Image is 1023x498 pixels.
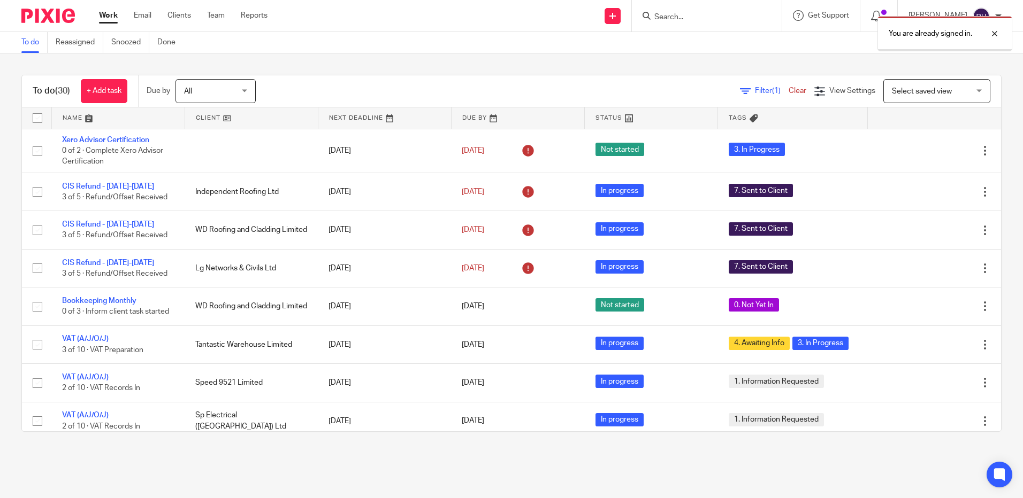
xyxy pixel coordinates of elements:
[62,335,109,343] a: VAT (A/J/O/J)
[729,375,824,388] span: 1. Information Requested
[729,184,793,197] span: 7. Sent to Client
[62,384,140,392] span: 2 of 10 · VAT Records In
[241,10,268,21] a: Reports
[596,337,644,350] span: In progress
[111,32,149,53] a: Snoozed
[462,417,484,425] span: [DATE]
[185,173,318,211] td: Independent Roofing Ltd
[462,188,484,196] span: [DATE]
[62,308,169,316] span: 0 of 3 · Inform client task started
[185,364,318,402] td: Speed 9521 Limited
[729,337,790,350] span: 4. Awaiting Info
[462,379,484,386] span: [DATE]
[729,143,785,156] span: 3. In Progress
[318,402,451,440] td: [DATE]
[729,298,779,312] span: 0. Not Yet In
[62,373,109,381] a: VAT (A/J/O/J)
[973,7,990,25] img: svg%3E
[729,222,793,236] span: 7. Sent to Client
[318,325,451,363] td: [DATE]
[62,183,154,190] a: CIS Refund - [DATE]-[DATE]
[207,10,225,21] a: Team
[462,264,484,272] span: [DATE]
[318,287,451,325] td: [DATE]
[729,413,824,426] span: 1. Information Requested
[596,298,644,312] span: Not started
[147,85,170,96] p: Due by
[462,226,484,234] span: [DATE]
[729,260,793,274] span: 7. Sent to Client
[185,211,318,249] td: WD Roofing and Cladding Limited
[62,346,143,354] span: 3 of 10 · VAT Preparation
[99,10,118,21] a: Work
[184,88,192,95] span: All
[62,259,154,267] a: CIS Refund - [DATE]-[DATE]
[167,10,191,21] a: Clients
[33,85,70,97] h1: To do
[62,221,154,228] a: CIS Refund - [DATE]-[DATE]
[81,79,127,103] a: + Add task
[318,129,451,173] td: [DATE]
[318,211,451,249] td: [DATE]
[789,87,806,95] a: Clear
[185,249,318,287] td: Lg Networks & Civils Ltd
[596,222,644,236] span: In progress
[62,193,167,201] span: 3 of 5 · Refund/Offset Received
[829,87,875,95] span: View Settings
[596,260,644,274] span: In progress
[596,184,644,197] span: In progress
[462,302,484,310] span: [DATE]
[55,87,70,95] span: (30)
[792,337,849,350] span: 3. In Progress
[462,147,484,154] span: [DATE]
[318,364,451,402] td: [DATE]
[596,375,644,388] span: In progress
[755,87,789,95] span: Filter
[62,270,167,277] span: 3 of 5 · Refund/Offset Received
[772,87,781,95] span: (1)
[62,232,167,239] span: 3 of 5 · Refund/Offset Received
[729,115,747,121] span: Tags
[318,173,451,211] td: [DATE]
[185,325,318,363] td: Tantastic Warehouse Limited
[157,32,184,53] a: Done
[62,147,163,166] span: 0 of 2 · Complete Xero Advisor Certification
[62,136,149,144] a: Xero Advisor Certification
[21,32,48,53] a: To do
[62,297,136,305] a: Bookkeeping Monthly
[462,341,484,348] span: [DATE]
[185,402,318,440] td: Sp Electrical ([GEOGRAPHIC_DATA]) Ltd
[56,32,103,53] a: Reassigned
[21,9,75,23] img: Pixie
[134,10,151,21] a: Email
[62,423,140,430] span: 2 of 10 · VAT Records In
[318,249,451,287] td: [DATE]
[596,413,644,426] span: In progress
[596,143,644,156] span: Not started
[185,287,318,325] td: WD Roofing and Cladding Limited
[889,28,972,39] p: You are already signed in.
[892,88,952,95] span: Select saved view
[62,411,109,419] a: VAT (A/J/O/J)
